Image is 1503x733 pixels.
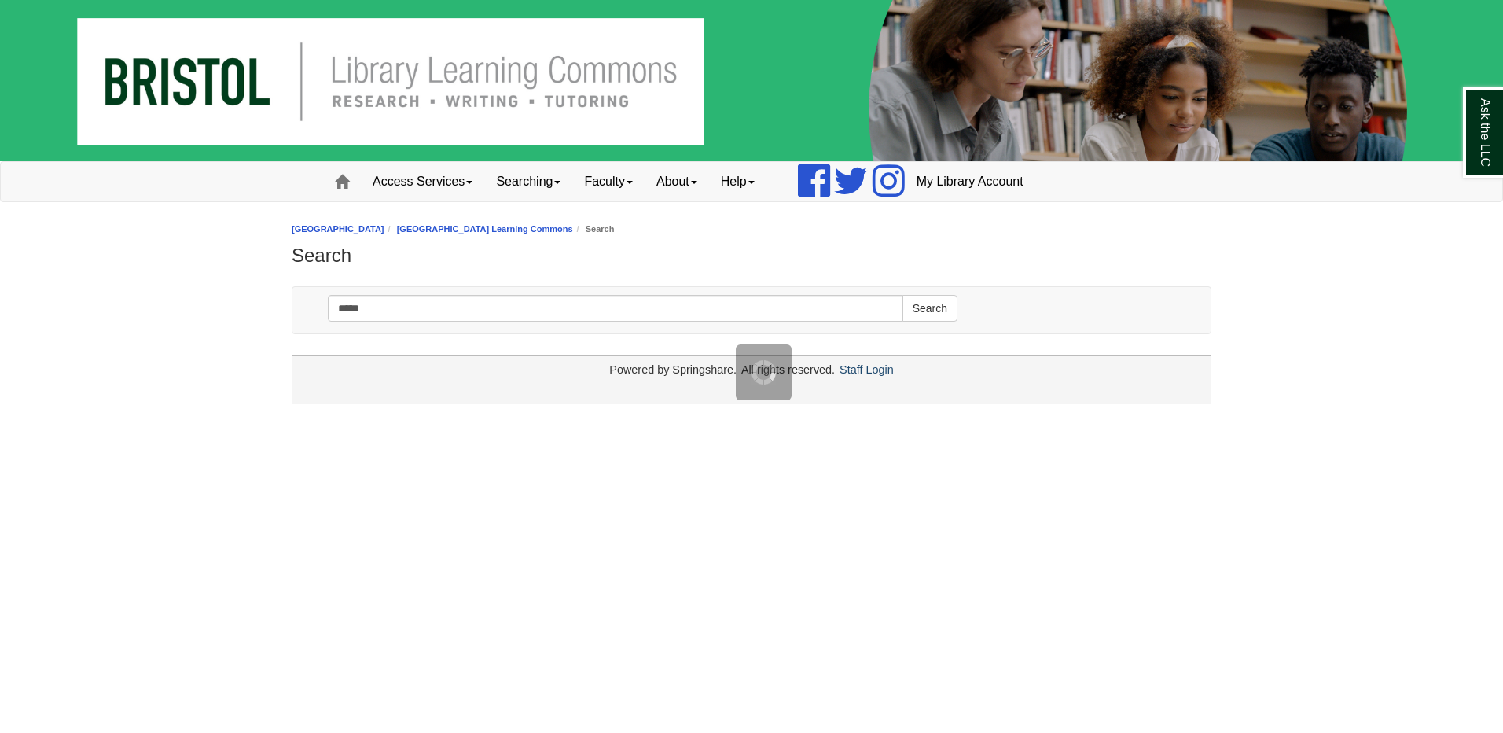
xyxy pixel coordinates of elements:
a: Staff Login [840,363,894,376]
a: Faculty [572,162,645,201]
a: Help [709,162,766,201]
h1: Search [292,245,1211,267]
div: Powered by Springshare. [607,363,739,376]
img: Working... [751,360,776,385]
a: [GEOGRAPHIC_DATA] [292,224,384,234]
nav: breadcrumb [292,222,1211,237]
button: Search [902,295,957,322]
a: Searching [484,162,572,201]
a: [GEOGRAPHIC_DATA] Learning Commons [397,224,573,234]
li: Search [573,222,615,237]
a: Access Services [361,162,484,201]
a: My Library Account [905,162,1035,201]
a: About [645,162,709,201]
